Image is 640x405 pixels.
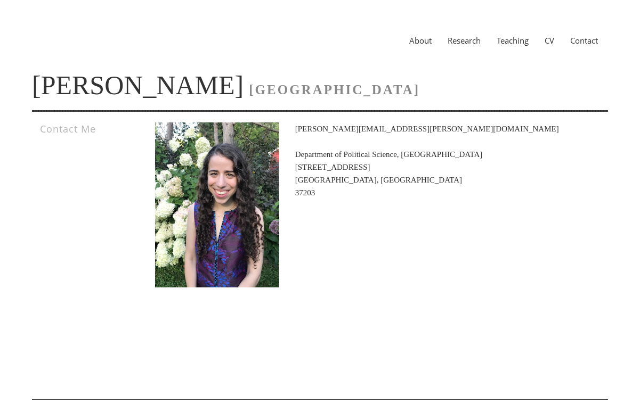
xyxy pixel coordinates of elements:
p: [PERSON_NAME][EMAIL_ADDRESS][PERSON_NAME][DOMAIN_NAME] Department of Political Science, [GEOGRAPH... [155,122,587,199]
a: Contact [562,35,606,46]
img: Headshot [155,122,295,287]
h3: Contact Me [40,122,126,135]
a: [PERSON_NAME] [32,70,244,100]
span: [GEOGRAPHIC_DATA] [249,82,420,97]
a: Research [440,35,489,46]
a: CV [537,35,562,46]
a: About [401,35,440,46]
a: Teaching [489,35,537,46]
